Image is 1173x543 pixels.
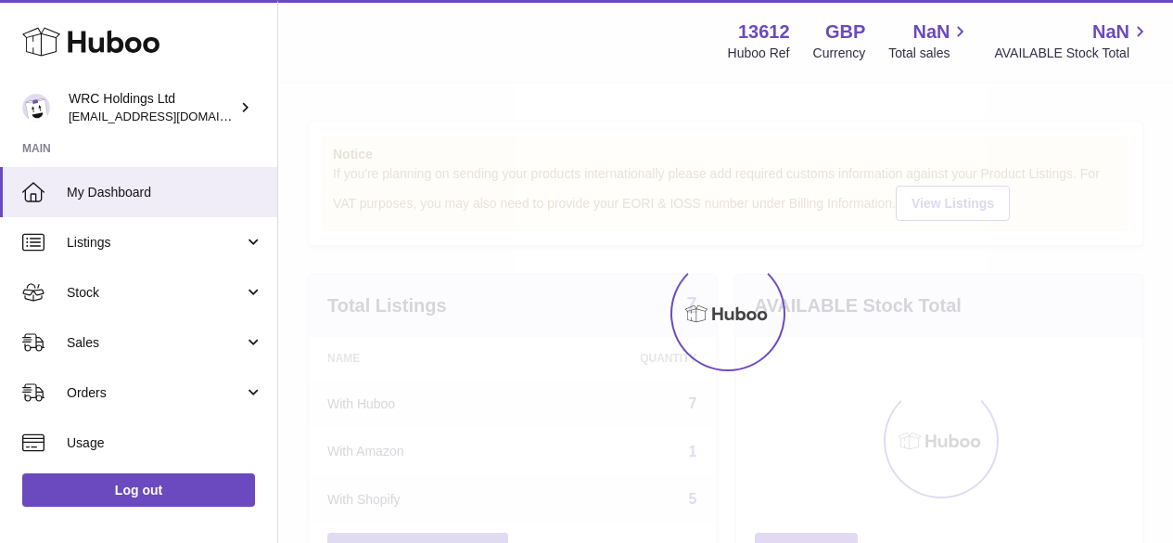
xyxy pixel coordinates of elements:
[22,473,255,507] a: Log out
[69,109,273,123] span: [EMAIL_ADDRESS][DOMAIN_NAME]
[994,19,1151,62] a: NaN AVAILABLE Stock Total
[813,45,866,62] div: Currency
[888,45,971,62] span: Total sales
[728,45,790,62] div: Huboo Ref
[67,184,263,201] span: My Dashboard
[67,234,244,252] span: Listings
[888,19,971,62] a: NaN Total sales
[22,94,50,122] img: internalAdmin-13612@internal.huboo.com
[67,434,263,452] span: Usage
[912,19,950,45] span: NaN
[67,384,244,402] span: Orders
[67,284,244,302] span: Stock
[67,334,244,352] span: Sales
[994,45,1151,62] span: AVAILABLE Stock Total
[69,90,236,125] div: WRC Holdings Ltd
[738,19,790,45] strong: 13612
[1092,19,1129,45] span: NaN
[825,19,865,45] strong: GBP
